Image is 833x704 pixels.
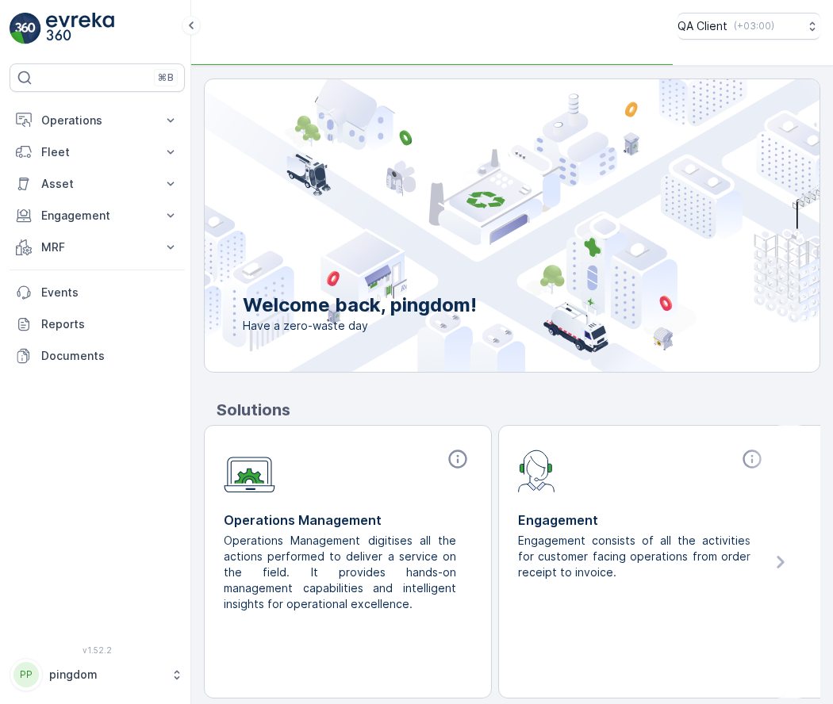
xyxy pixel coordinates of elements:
p: Engagement [518,511,766,530]
p: Events [41,285,178,300]
p: Reports [41,316,178,332]
span: Have a zero-waste day [243,318,477,334]
img: logo_light-DOdMpM7g.png [46,13,114,44]
img: module-icon [518,448,555,492]
a: Documents [10,340,185,372]
p: Documents [41,348,178,364]
button: Operations [10,105,185,136]
p: pingdom [49,667,163,683]
button: Asset [10,168,185,200]
p: QA Client [678,18,727,34]
p: Solutions [217,398,820,422]
img: logo [10,13,41,44]
div: PP [13,662,39,687]
p: Operations [41,113,153,128]
img: module-icon [224,448,275,493]
p: ⌘B [158,71,174,84]
button: MRF [10,231,185,263]
img: city illustration [133,79,820,372]
p: Operations Management digitises all the actions performed to deliver a service on the field. It p... [224,533,459,612]
a: Reports [10,308,185,340]
button: QA Client(+03:00) [678,13,820,40]
p: Operations Management [224,511,472,530]
p: Fleet [41,144,153,160]
a: Events [10,277,185,308]
p: ( +03:00 ) [734,20,774,33]
p: MRF [41,239,153,255]
button: Fleet [10,136,185,168]
p: Engagement consists of all the activities for customer facing operations from order receipt to in... [518,533,754,580]
button: PPpingdom [10,658,185,691]
p: Asset [41,176,153,192]
button: Engagement [10,200,185,231]
p: Engagement [41,208,153,224]
p: Welcome back, pingdom! [243,293,477,318]
span: v 1.52.2 [10,645,185,655]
